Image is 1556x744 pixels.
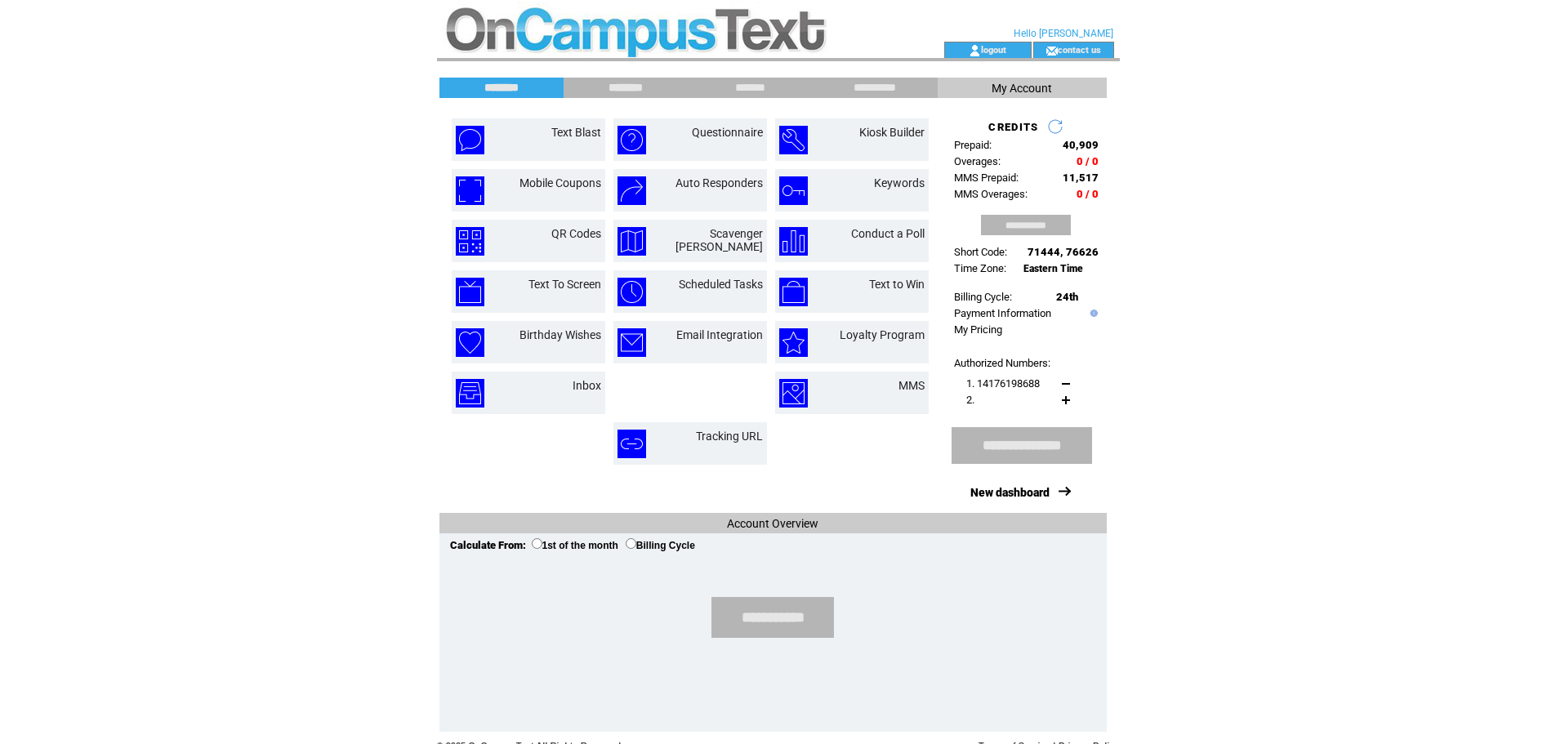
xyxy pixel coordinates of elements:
[779,227,808,256] img: conduct-a-poll.png
[954,262,1006,274] span: Time Zone:
[969,44,981,57] img: account_icon.gif
[859,126,925,139] a: Kiosk Builder
[450,539,526,551] span: Calculate From:
[456,126,484,154] img: text-blast.png
[1077,188,1099,200] span: 0 / 0
[954,357,1050,369] span: Authorized Numbers:
[675,176,763,189] a: Auto Responders
[679,278,763,291] a: Scheduled Tasks
[617,126,646,154] img: questionnaire.png
[456,328,484,357] img: birthday-wishes.png
[551,227,601,240] a: QR Codes
[840,328,925,341] a: Loyalty Program
[1014,28,1113,39] span: Hello [PERSON_NAME]
[617,176,646,205] img: auto-responders.png
[696,430,763,443] a: Tracking URL
[1056,291,1078,303] span: 24th
[954,246,1007,258] span: Short Code:
[988,121,1038,133] span: CREDITS
[617,430,646,458] img: tracking-url.png
[954,155,1001,167] span: Overages:
[551,126,601,139] a: Text Blast
[456,227,484,256] img: qr-codes.png
[874,176,925,189] a: Keywords
[1023,263,1083,274] span: Eastern Time
[954,291,1012,303] span: Billing Cycle:
[519,176,601,189] a: Mobile Coupons
[727,517,818,530] span: Account Overview
[779,328,808,357] img: loyalty-program.png
[532,538,542,549] input: 1st of the month
[617,227,646,256] img: scavenger-hunt.png
[954,323,1002,336] a: My Pricing
[675,227,763,253] a: Scavenger [PERSON_NAME]
[1086,310,1098,317] img: help.gif
[528,278,601,291] a: Text To Screen
[456,278,484,306] img: text-to-screen.png
[1077,155,1099,167] span: 0 / 0
[1046,44,1058,57] img: contact_us_icon.gif
[966,377,1040,390] span: 1. 14176198688
[617,278,646,306] img: scheduled-tasks.png
[456,379,484,408] img: inbox.png
[779,278,808,306] img: text-to-win.png
[779,379,808,408] img: mms.png
[1063,172,1099,184] span: 11,517
[617,328,646,357] img: email-integration.png
[626,538,636,549] input: Billing Cycle
[981,44,1006,55] a: logout
[1063,139,1099,151] span: 40,909
[851,227,925,240] a: Conduct a Poll
[1028,246,1099,258] span: 71444, 76626
[532,540,618,551] label: 1st of the month
[626,540,695,551] label: Billing Cycle
[456,176,484,205] img: mobile-coupons.png
[954,188,1028,200] span: MMS Overages:
[966,394,974,406] span: 2.
[573,379,601,392] a: Inbox
[519,328,601,341] a: Birthday Wishes
[779,126,808,154] img: kiosk-builder.png
[954,172,1019,184] span: MMS Prepaid:
[954,307,1051,319] a: Payment Information
[692,126,763,139] a: Questionnaire
[1058,44,1101,55] a: contact us
[898,379,925,392] a: MMS
[954,139,992,151] span: Prepaid:
[676,328,763,341] a: Email Integration
[970,486,1050,499] a: New dashboard
[779,176,808,205] img: keywords.png
[992,82,1052,95] span: My Account
[869,278,925,291] a: Text to Win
